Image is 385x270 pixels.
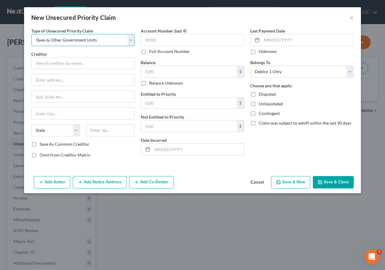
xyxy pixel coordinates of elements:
[31,51,47,57] span: Creditor
[32,108,134,119] input: Enter city...
[141,120,237,132] input: 0.00
[141,137,167,143] label: Date Incurred
[86,124,135,136] input: Enter zip...
[250,60,270,65] span: Belongs To
[141,91,176,97] label: Entitled to Priority
[31,13,116,22] div: New Unsecured Priority Claim
[141,34,244,46] input: XXXX
[40,152,90,157] span: Omit from Creditor Matrix
[129,176,174,189] button: Add Co-Debtor
[141,66,237,77] input: 0.00
[152,144,244,155] input: MM/DD/YYYY
[31,57,135,69] input: Search creditor by name...
[32,91,134,102] input: Apt, Suite, etc...
[34,176,70,189] button: Add Action
[377,250,382,254] span: 3
[250,28,285,34] label: Last Payment Date
[259,92,276,97] span: Disputed
[259,101,283,106] span: Unliquidated
[246,177,269,189] button: Cancel
[259,111,280,116] span: Contingent
[262,34,353,46] input: MM/DD/YYYY
[250,82,292,89] label: Choose any that apply:
[141,28,186,34] label: Account Number (last 4)
[259,120,351,126] span: Claim was subject to setoff within the last 90 days
[141,98,237,109] input: 0.00
[149,80,183,86] label: Balance Unknown
[259,48,277,54] label: Unknown
[365,250,379,264] iframe: Intercom live chat
[32,74,134,86] input: Enter address...
[141,59,156,66] label: Balance
[149,48,190,54] label: Full Account Number
[237,66,244,77] div: $
[237,98,244,109] div: $
[73,176,127,189] button: Add Notice Address
[141,114,184,120] label: Not Entitled to Priority
[40,141,89,147] label: Save As Common Creditor
[350,14,354,21] button: ×
[271,176,310,189] button: Save & New
[313,176,354,189] button: Save & Close
[31,28,93,33] span: Type of Unsecured Priority Claim
[237,120,244,132] div: $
